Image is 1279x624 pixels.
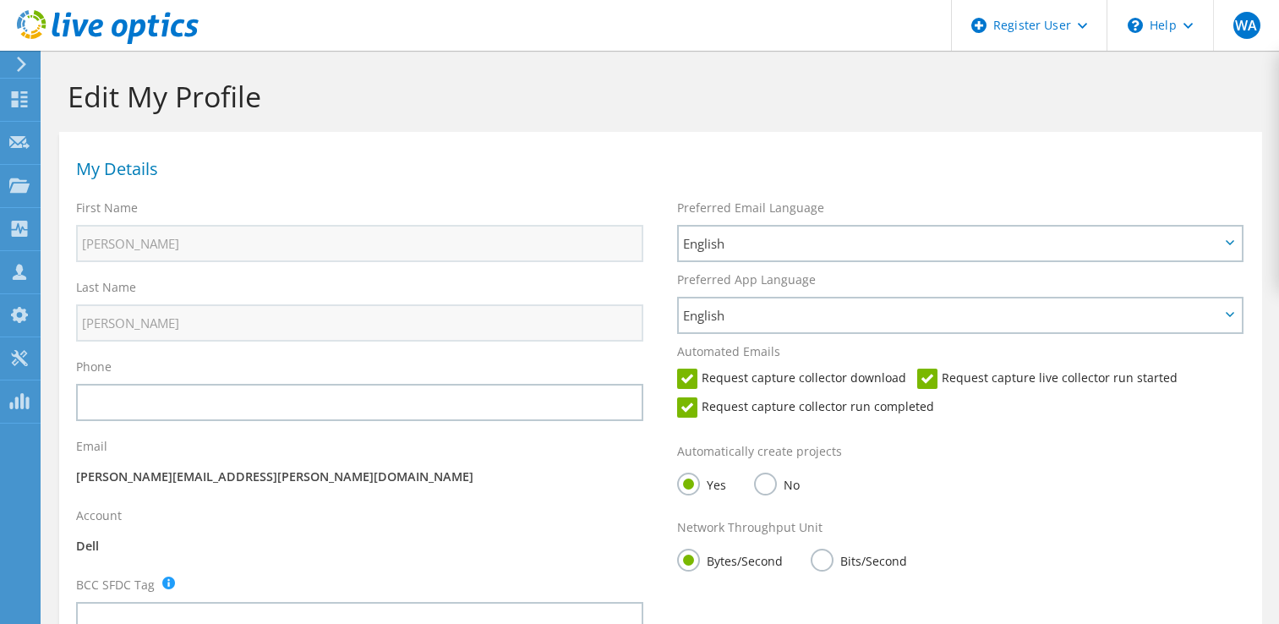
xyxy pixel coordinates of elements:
[677,549,783,570] label: Bytes/Second
[76,507,122,524] label: Account
[683,233,1220,254] span: English
[1233,12,1260,39] span: WA
[754,473,800,494] label: No
[76,537,643,556] p: Dell
[677,519,823,536] label: Network Throughput Unit
[76,438,107,455] label: Email
[76,279,136,296] label: Last Name
[76,468,643,486] p: [PERSON_NAME][EMAIL_ADDRESS][PERSON_NAME][DOMAIN_NAME]
[677,343,780,360] label: Automated Emails
[76,200,138,216] label: First Name
[76,161,1237,178] h1: My Details
[677,443,842,460] label: Automatically create projects
[677,200,824,216] label: Preferred Email Language
[917,369,1178,389] label: Request capture live collector run started
[677,397,934,418] label: Request capture collector run completed
[1128,18,1143,33] svg: \n
[76,359,112,375] label: Phone
[68,79,1245,114] h1: Edit My Profile
[677,369,906,389] label: Request capture collector download
[677,473,726,494] label: Yes
[683,305,1220,326] span: English
[811,549,907,570] label: Bits/Second
[677,271,816,288] label: Preferred App Language
[76,577,155,594] label: BCC SFDC Tag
